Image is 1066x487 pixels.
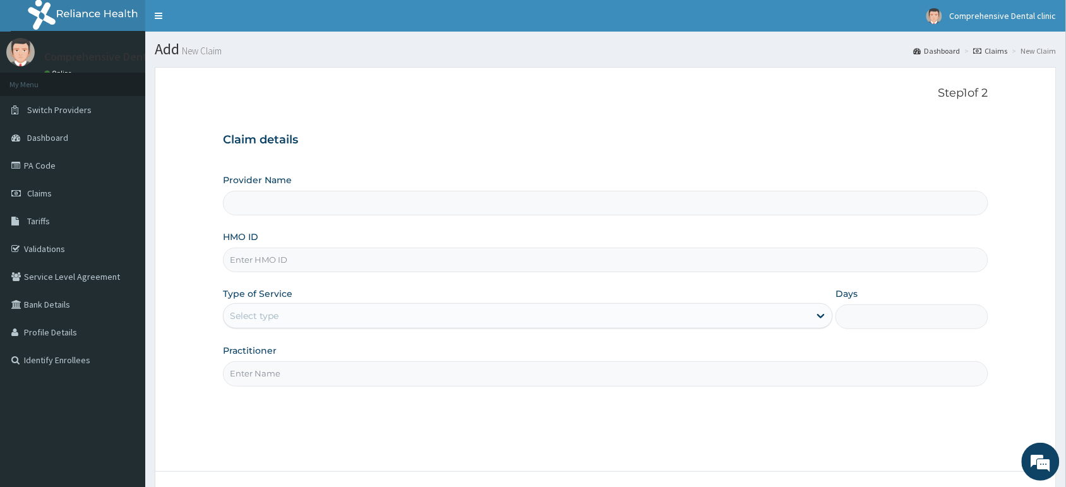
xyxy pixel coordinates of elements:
span: Dashboard [27,132,68,143]
p: Step 1 of 2 [223,87,988,100]
img: User Image [926,8,942,24]
h1: Add [155,41,1057,57]
span: Tariffs [27,215,50,227]
a: Online [44,69,75,78]
span: Comprehensive Dental clinic [950,10,1057,21]
h3: Claim details [223,133,988,147]
input: Enter Name [223,361,988,386]
label: HMO ID [223,231,258,243]
span: Switch Providers [27,104,92,116]
li: New Claim [1009,45,1057,56]
span: Claims [27,188,52,199]
input: Enter HMO ID [223,248,988,272]
label: Type of Service [223,287,292,300]
label: Provider Name [223,174,292,186]
small: New Claim [179,46,222,56]
div: Select type [230,310,278,322]
p: Comprehensive Dental clinic [44,51,185,63]
a: Claims [974,45,1008,56]
img: User Image [6,38,35,66]
label: Practitioner [223,344,277,357]
label: Days [835,287,858,300]
a: Dashboard [914,45,961,56]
